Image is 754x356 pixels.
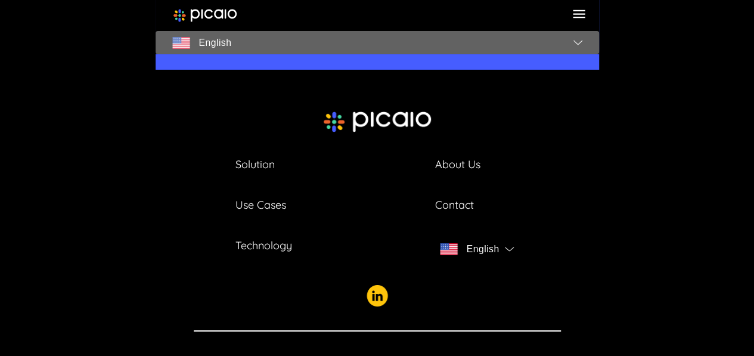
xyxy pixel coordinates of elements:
img: flag [505,247,514,252]
img: picaio-logo [324,112,431,132]
button: flagEnglishflag [435,237,519,261]
a: Solution [235,156,275,173]
a: Contact [435,197,474,213]
img: flag [573,40,582,45]
img: picaio-socal-logo [367,285,388,307]
a: Technology [235,237,292,254]
a: About Us [435,156,480,173]
button: flagEnglishflag [156,31,599,55]
img: image [173,9,237,22]
span: English [467,241,499,258]
img: flag [172,37,190,49]
span: English [199,35,232,51]
img: flag [440,243,458,255]
a: Use Cases [235,197,286,213]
